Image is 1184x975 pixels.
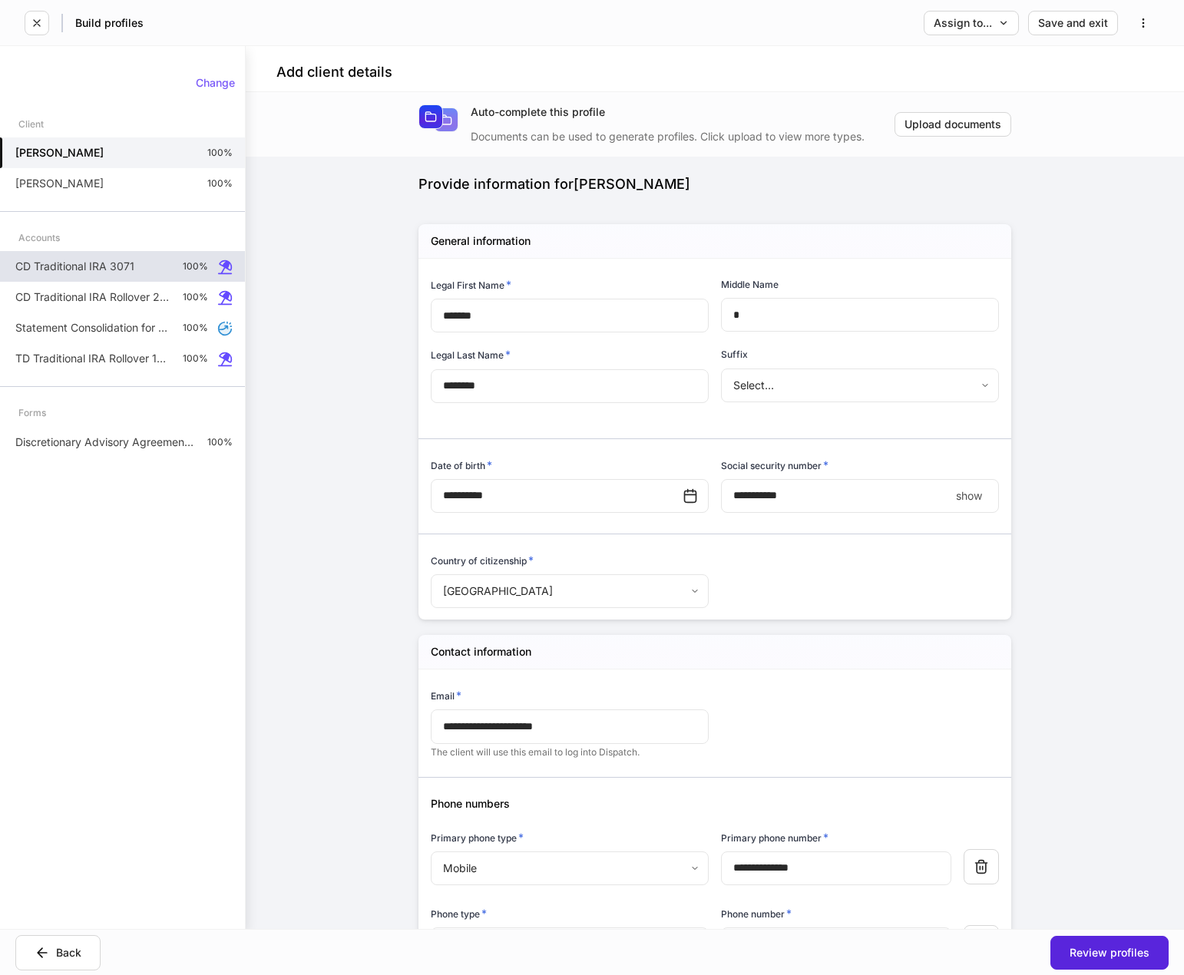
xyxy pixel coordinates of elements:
h6: Legal Last Name [431,347,511,362]
p: Statement Consolidation for Households [15,320,170,335]
h6: Primary phone type [431,830,524,845]
h6: Country of citizenship [431,553,534,568]
h5: Build profiles [75,15,144,31]
div: Change [196,78,235,88]
div: Save and exit [1038,18,1108,28]
div: Forms [18,399,46,426]
div: Assign to... [934,18,1009,28]
button: Assign to... [924,11,1019,35]
p: CD Traditional IRA Rollover 2635 [15,289,170,305]
h6: Suffix [721,347,748,362]
p: CD Traditional IRA 3071 [15,259,134,274]
h5: Contact information [431,644,531,659]
h6: Phone number [721,906,792,921]
p: 100% [207,436,233,448]
h6: Primary phone number [721,830,828,845]
button: Change [186,71,245,95]
div: Select... [721,369,998,402]
div: Review profiles [1070,947,1149,958]
div: Client [18,111,44,137]
p: 100% [183,322,208,334]
h6: Middle Name [721,277,779,292]
button: Save and exit [1028,11,1118,35]
p: 100% [183,260,208,273]
p: 100% [207,147,233,159]
h6: Phone type [431,906,487,921]
h6: Social security number [721,458,828,473]
div: Home [431,927,708,961]
h5: General information [431,233,531,249]
button: Back [15,935,101,970]
p: 100% [183,291,208,303]
div: Accounts [18,224,60,251]
h6: Date of birth [431,458,492,473]
div: Upload documents [905,119,1001,130]
h5: [PERSON_NAME] [15,145,104,160]
p: TD Traditional IRA Rollover 1579 [15,351,170,366]
div: Phone numbers [418,778,999,811]
h6: Legal First Name [431,277,511,292]
div: [GEOGRAPHIC_DATA] [431,574,708,608]
p: Discretionary Advisory Agreement: Non-Wrap Fee [15,435,195,450]
h6: Email [431,688,461,703]
h4: Add client details [276,63,392,81]
p: The client will use this email to log into Dispatch. [431,746,709,759]
p: [PERSON_NAME] [15,176,104,191]
button: Review profiles [1050,936,1169,970]
p: 100% [183,352,208,365]
div: Mobile [431,851,708,885]
p: 100% [207,177,233,190]
div: Auto-complete this profile [471,104,895,120]
div: Back [35,945,81,960]
div: Documents can be used to generate profiles. Click upload to view more types. [471,120,895,144]
p: show [956,488,982,504]
div: Provide information for [PERSON_NAME] [418,175,1011,193]
button: Upload documents [895,112,1011,137]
